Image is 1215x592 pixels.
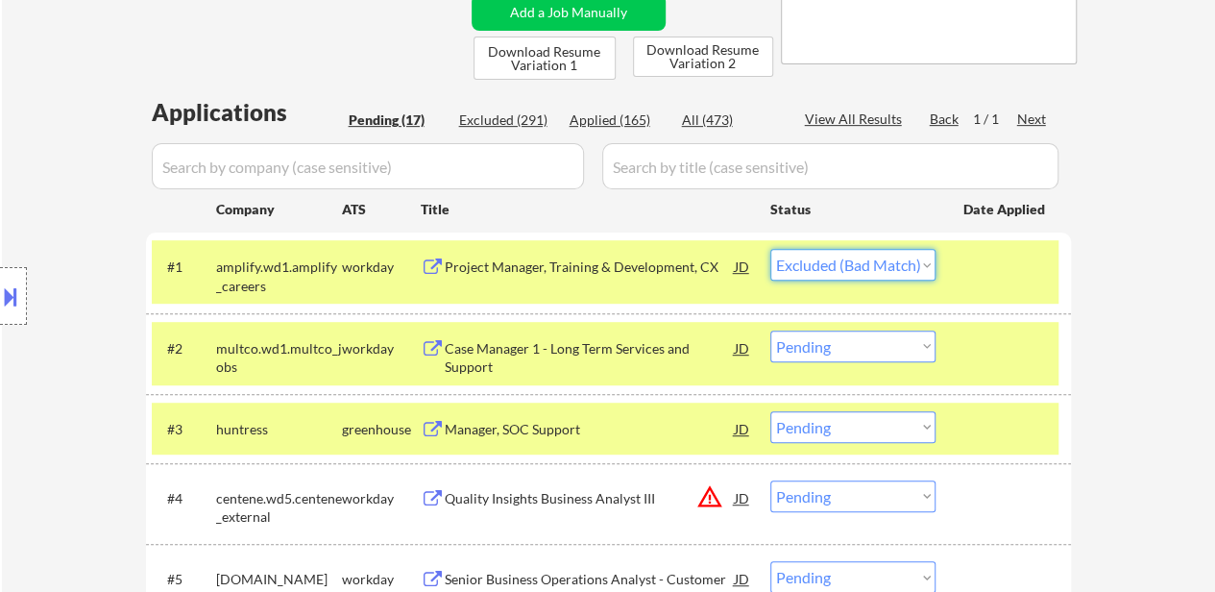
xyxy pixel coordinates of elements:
div: workday [342,570,421,589]
div: ATS [342,200,421,219]
div: JD [733,249,752,284]
div: JD [733,481,752,515]
input: Search by company (case sensitive) [152,143,584,189]
div: Excluded (291) [459,111,555,130]
div: Next [1017,110,1048,129]
div: #5 [167,570,201,589]
button: Download Resume Variation 1 [474,37,616,80]
input: Search by title (case sensitive) [602,143,1058,189]
div: workday [342,339,421,358]
div: Applications [152,101,342,124]
div: Status [770,191,936,226]
button: Download Resume Variation 2 [633,37,773,77]
div: Case Manager 1 - Long Term Services and Support [445,339,735,377]
div: All (473) [682,111,778,130]
div: View All Results [805,110,908,129]
div: greenhouse [342,420,421,439]
div: 1 / 1 [973,110,1017,129]
div: workday [342,489,421,508]
div: Quality Insights Business Analyst III [445,489,735,508]
div: [DOMAIN_NAME] [216,570,342,589]
div: Manager, SOC Support [445,420,735,439]
div: workday [342,258,421,277]
div: JD [733,331,752,365]
div: JD [733,411,752,446]
div: Date Applied [963,200,1048,219]
div: Pending (17) [349,111,445,130]
div: Project Manager, Training & Development, CX [445,258,735,277]
div: Applied (165) [570,111,666,130]
div: #4 [167,489,201,508]
div: Back [930,110,960,129]
div: Title [421,200,752,219]
button: warning_amber [696,483,723,510]
div: centene.wd5.centene_external [216,489,342,527]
